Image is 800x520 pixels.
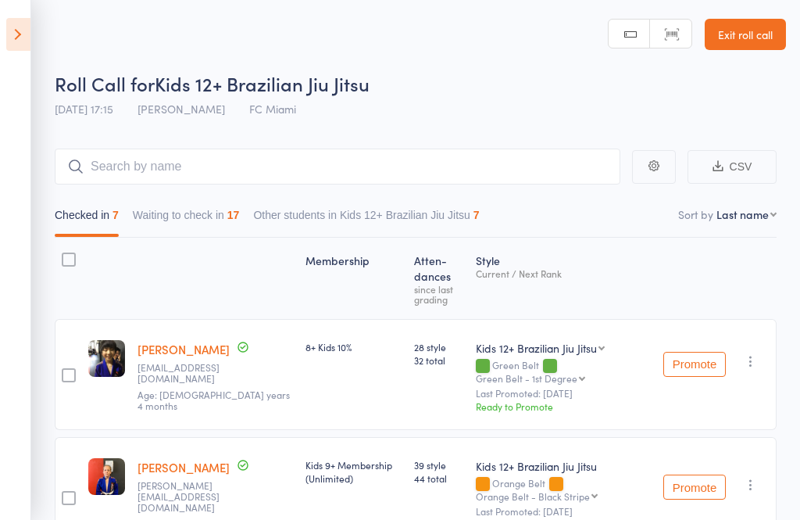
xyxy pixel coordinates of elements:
[137,480,239,514] small: Samantha.laaangford@live.com
[663,475,726,500] button: Promote
[470,245,656,312] div: Style
[112,209,119,221] div: 7
[678,206,713,222] label: Sort by
[705,19,786,50] a: Exit roll call
[414,340,464,353] span: 28 style
[55,201,119,237] button: Checked in7
[476,478,650,501] div: Orange Belt
[137,459,230,475] a: [PERSON_NAME]
[137,362,239,385] small: hideya220@hotmail.com
[414,458,464,472] span: 39 style
[476,506,650,517] small: Last Promoted: [DATE]
[476,373,577,383] div: Green Belt - 1st Degree
[155,70,370,96] span: Kids 12+ Brazilian Jiu Jitsu
[408,245,470,312] div: Atten­dances
[476,388,650,399] small: Last Promoted: [DATE]
[476,400,650,413] div: Ready to Promote
[137,388,290,412] span: Age: [DEMOGRAPHIC_DATA] years 4 months
[476,491,590,501] div: Orange Belt - Black Stripe
[687,150,777,184] button: CSV
[476,458,650,474] div: Kids 12+ Brazilian Jiu Jitsu
[299,245,408,312] div: Membership
[249,101,296,117] span: FC Miami
[88,340,125,377] img: image1543561407.png
[88,458,125,495] img: image1605514738.png
[133,201,240,237] button: Waiting to check in17
[227,209,240,221] div: 17
[305,458,402,485] div: Kids 9+ Membership (Unlimited)
[137,101,225,117] span: [PERSON_NAME]
[253,201,479,237] button: Other students in Kids 12+ Brazilian Jiu Jitsu7
[305,340,402,353] div: 8+ Kids 10%
[476,360,650,383] div: Green Belt
[716,206,769,222] div: Last name
[476,268,650,278] div: Current / Next Rank
[55,70,155,96] span: Roll Call for
[414,353,464,367] span: 32 total
[414,472,464,485] span: 44 total
[55,149,620,185] input: Search by name
[55,101,113,117] span: [DATE] 17:15
[414,284,464,304] div: since last grading
[663,352,726,377] button: Promote
[476,340,597,356] div: Kids 12+ Brazilian Jiu Jitsu
[137,341,230,357] a: [PERSON_NAME]
[473,209,480,221] div: 7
